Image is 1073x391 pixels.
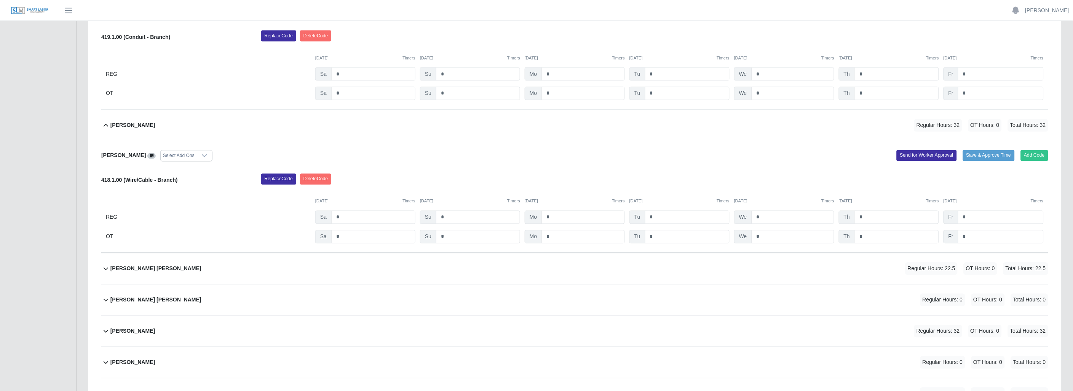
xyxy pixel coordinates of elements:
div: [DATE] [525,55,625,61]
img: SLM Logo [11,6,49,15]
div: REG [106,67,311,81]
span: Mo [525,87,542,100]
b: [PERSON_NAME] [PERSON_NAME] [110,265,201,273]
div: [DATE] [944,198,1044,205]
span: Total Hours: 0 [1011,294,1048,306]
span: Tu [629,67,645,81]
a: View/Edit Notes [147,152,156,159]
div: [DATE] [420,55,520,61]
button: Timers [717,55,730,61]
span: Su [420,67,436,81]
span: Total Hours: 32 [1008,119,1048,132]
span: Regular Hours: 32 [914,325,962,338]
div: OT [106,87,311,100]
b: 418.1.00 (Wire/Cable - Branch) [101,177,178,183]
button: ReplaceCode [261,174,296,184]
button: [PERSON_NAME] Regular Hours: 32 OT Hours: 0 Total Hours: 32 [101,316,1048,347]
div: [DATE] [629,55,730,61]
span: Sa [315,230,332,244]
button: [PERSON_NAME] [PERSON_NAME] Regular Hours: 22.5 OT Hours: 0 Total Hours: 22.5 [101,253,1048,284]
span: Fr [944,87,958,100]
div: Select Add Ons [161,151,197,161]
span: Regular Hours: 0 [920,294,965,306]
span: OT Hours: 0 [968,325,1002,338]
span: Fr [944,67,958,81]
div: [DATE] [315,55,415,61]
span: Regular Hours: 32 [914,119,962,132]
b: [PERSON_NAME] [PERSON_NAME] [110,296,201,304]
span: We [734,211,752,224]
span: Tu [629,87,645,100]
span: Sa [315,67,332,81]
span: Su [420,87,436,100]
span: Total Hours: 32 [1008,325,1048,338]
button: Timers [402,55,415,61]
div: [DATE] [734,55,834,61]
button: Timers [402,198,415,205]
span: OT Hours: 0 [964,263,997,275]
span: We [734,87,752,100]
span: Tu [629,211,645,224]
div: [DATE] [839,198,939,205]
b: 419.1.00 (Conduit - Branch) [101,34,170,40]
button: Timers [1031,55,1044,61]
a: [PERSON_NAME] [1025,6,1069,14]
button: Timers [507,55,520,61]
button: ReplaceCode [261,30,296,41]
span: Sa [315,87,332,100]
span: Mo [525,67,542,81]
span: Mo [525,211,542,224]
button: Send for Worker Approval [897,150,957,161]
button: Timers [612,198,625,205]
div: [DATE] [944,55,1044,61]
span: Total Hours: 22.5 [1003,263,1048,275]
span: We [734,230,752,244]
span: Su [420,230,436,244]
button: Timers [926,198,939,205]
b: [PERSON_NAME] [110,122,155,130]
button: Timers [821,198,834,205]
span: OT Hours: 0 [968,119,1002,132]
div: [DATE] [525,198,625,205]
button: Timers [507,198,520,205]
button: Timers [612,55,625,61]
span: Th [839,230,855,244]
span: Fr [944,211,958,224]
b: [PERSON_NAME] [110,327,155,335]
span: Su [420,211,436,224]
div: REG [106,211,311,224]
div: [DATE] [629,198,730,205]
button: DeleteCode [300,174,332,184]
button: [PERSON_NAME] Regular Hours: 0 OT Hours: 0 Total Hours: 0 [101,347,1048,378]
div: [DATE] [315,198,415,205]
span: Regular Hours: 0 [920,356,965,369]
div: [DATE] [839,55,939,61]
span: Th [839,87,855,100]
span: Fr [944,230,958,244]
button: Timers [717,198,730,205]
span: OT Hours: 0 [971,356,1005,369]
button: [PERSON_NAME] [PERSON_NAME] Regular Hours: 0 OT Hours: 0 Total Hours: 0 [101,285,1048,316]
span: Th [839,67,855,81]
button: Timers [1031,198,1044,205]
span: Regular Hours: 22.5 [905,263,958,275]
span: Total Hours: 0 [1011,356,1048,369]
span: Tu [629,230,645,244]
span: Th [839,211,855,224]
span: Mo [525,230,542,244]
button: [PERSON_NAME] Regular Hours: 32 OT Hours: 0 Total Hours: 32 [101,110,1048,141]
button: Timers [821,55,834,61]
span: We [734,67,752,81]
b: [PERSON_NAME] [101,152,146,159]
button: Save & Approve Time [963,150,1015,161]
button: Timers [926,55,939,61]
span: OT Hours: 0 [971,294,1005,306]
button: Add Code [1021,150,1049,161]
button: DeleteCode [300,30,332,41]
span: Sa [315,211,332,224]
div: OT [106,230,311,244]
div: [DATE] [734,198,834,205]
b: [PERSON_NAME] [110,359,155,367]
div: [DATE] [420,198,520,205]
